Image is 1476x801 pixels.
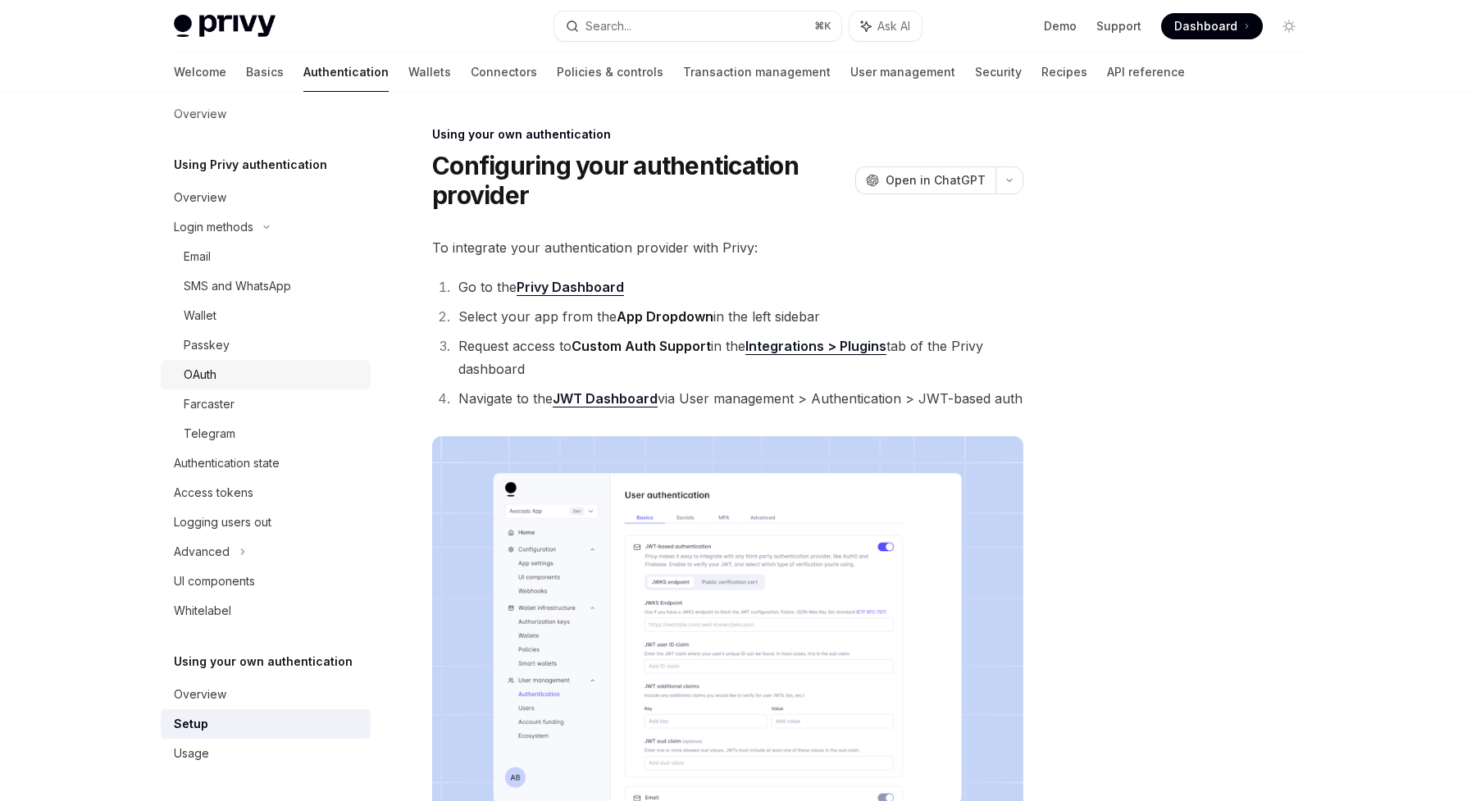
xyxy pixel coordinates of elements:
a: Authentication state [161,448,371,478]
a: Telegram [161,419,371,448]
a: Policies & controls [557,52,663,92]
div: Setup [174,714,208,734]
span: Ask AI [877,18,910,34]
div: Wallet [184,306,216,325]
button: Open in ChatGPT [855,166,995,194]
a: Basics [246,52,284,92]
a: Privy Dashboard [517,279,624,296]
h1: Configuring your authentication provider [432,151,849,210]
a: Security [975,52,1022,92]
strong: Custom Auth Support [572,338,711,354]
a: Overview [161,680,371,709]
span: ⌘ K [814,20,831,33]
a: Whitelabel [161,596,371,626]
a: Integrations > Plugins [745,338,886,355]
div: Authentication state [174,453,280,473]
a: Support [1096,18,1141,34]
a: Logging users out [161,507,371,537]
a: Email [161,242,371,271]
span: Dashboard [1174,18,1237,34]
a: Wallets [408,52,451,92]
div: SMS and WhatsApp [184,276,291,296]
div: Overview [174,685,226,704]
a: JWT Dashboard [553,390,658,407]
a: Setup [161,709,371,739]
div: Whitelabel [174,601,231,621]
button: Ask AI [850,11,922,41]
div: Email [184,247,211,266]
a: Access tokens [161,478,371,507]
button: Search...⌘K [554,11,841,41]
a: Authentication [303,52,389,92]
a: Overview [161,183,371,212]
a: Transaction management [683,52,831,92]
a: Connectors [471,52,537,92]
div: Usage [174,744,209,763]
li: Select your app from the in the left sidebar [453,305,1023,328]
div: Farcaster [184,394,235,414]
a: Usage [161,739,371,768]
div: Search... [585,16,631,36]
a: API reference [1107,52,1185,92]
li: Navigate to the via User management > Authentication > JWT-based auth [453,387,1023,410]
a: UI components [161,567,371,596]
span: To integrate your authentication provider with Privy: [432,236,1023,259]
div: Using your own authentication [432,126,1023,143]
a: Welcome [174,52,226,92]
div: Passkey [184,335,230,355]
li: Go to the [453,275,1023,298]
div: Overview [174,188,226,207]
a: Recipes [1041,52,1087,92]
div: Login methods [174,217,253,237]
div: Advanced [174,542,230,562]
a: Wallet [161,301,371,330]
a: SMS and WhatsApp [161,271,371,301]
a: User management [850,52,955,92]
div: Logging users out [174,512,271,532]
a: Demo [1044,18,1077,34]
div: UI components [174,571,255,591]
span: Open in ChatGPT [886,172,986,189]
div: Telegram [184,424,235,444]
h5: Using your own authentication [174,652,353,671]
a: Passkey [161,330,371,360]
strong: Privy Dashboard [517,279,624,295]
button: Toggle dark mode [1276,13,1302,39]
a: Dashboard [1161,13,1263,39]
li: Request access to in the tab of the Privy dashboard [453,335,1023,380]
h5: Using Privy authentication [174,155,327,175]
img: light logo [174,15,276,38]
div: Access tokens [174,483,253,503]
a: Farcaster [161,389,371,419]
a: OAuth [161,360,371,389]
div: OAuth [184,365,216,385]
strong: App Dropdown [617,308,713,325]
